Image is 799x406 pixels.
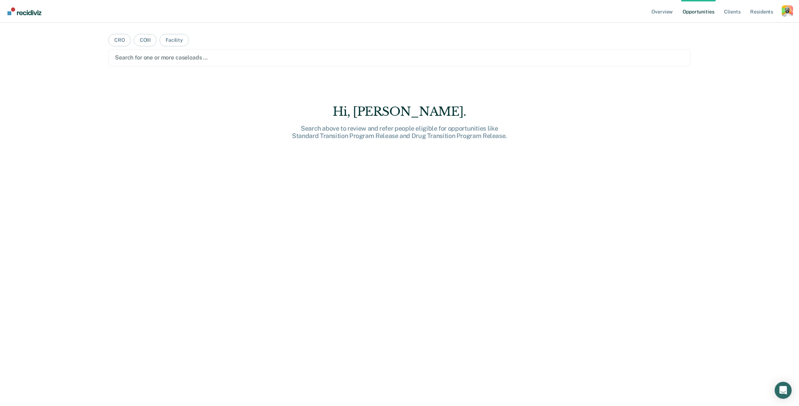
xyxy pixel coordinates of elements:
[108,34,131,46] button: CRO
[160,34,189,46] button: Facility
[286,125,513,140] div: Search above to review and refer people eligible for opportunities like Standard Transition Progr...
[782,5,793,17] button: Profile dropdown button
[7,7,41,15] img: Recidiviz
[286,104,513,119] div: Hi, [PERSON_NAME].
[775,382,792,399] div: Open Intercom Messenger
[134,34,157,46] button: COIII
